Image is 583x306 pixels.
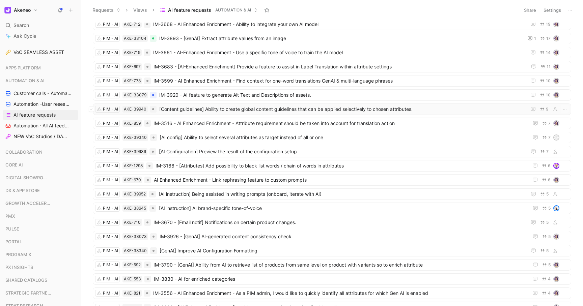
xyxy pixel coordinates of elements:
span: IM-3516 - AI Enhanced Enrichment - Attribute requirement should be taken into account for transla... [154,119,526,127]
div: PIM - AI [103,191,118,197]
div: PROGRAM X [3,249,78,259]
span: [AI instruction] Being assisted in writing prompts (onboard, iterate with AI) [159,190,527,198]
button: 7 [541,120,552,127]
div: AKE-719 [124,49,140,56]
div: PIM - AI [103,290,118,297]
div: SHARED CATALOGS [3,275,78,287]
div: AKE-821 [124,290,140,297]
span: [AI Configuration] Preview the result of the configuration setup [159,148,524,156]
span: IM-3661 - AI-Enhanced Enrichment - Use a specific tone of voice to train the AI model [153,49,524,57]
span: [AI instruction] AI brand-specific tone-of-voice [159,204,526,212]
button: 1 [526,34,537,42]
span: AI Enhanced Enrichment - Link rephrasing feature to custom prompts [154,176,526,184]
div: AKE-712 [124,21,140,28]
span: APPS PLATFORM [5,64,41,71]
span: 5 [548,206,551,210]
button: 14 [538,49,552,56]
span: IM-3166 - [Attributes] Add possibility to black list words / chain of words in attributes [156,162,526,170]
div: PIM - AI [103,78,118,84]
span: 5 [548,235,551,239]
div: SHARED CATALOGS [3,275,78,285]
div: AKE-778 [124,78,141,84]
a: PIM - AIAKE-719IM-3661 - AI-Enhanced Enrichment - Use a specific tone of voice to train the AI mo... [93,47,571,58]
img: avatar [554,22,559,27]
span: IM-3790 - [GenAI] Ability from AI to retrieve list of products from same level on product with va... [154,261,526,269]
span: Ask Cycle [13,32,36,40]
button: 6 [540,162,552,170]
div: COLLABORATION [3,147,78,159]
span: IM-3670 - [Email notif] Notifications on certain product changes. [154,218,524,226]
span: 7 [546,150,549,154]
div: STRATEGIC PARTNERSHIP [3,288,78,298]
span: SHARED CATALOGS [5,277,47,283]
div: Search [3,20,78,30]
div: COLLABORATION [3,147,78,157]
button: 11 [539,63,552,70]
span: 4 [548,291,551,295]
div: PIM - AI [103,276,118,282]
a: PIM - AIAKE-39340[AI config] Ability to select several attributes as target instead of all or one7M [93,132,571,143]
div: DIGITAL SHOWROOM [3,173,78,183]
div: PIM - AI [103,92,118,98]
a: PIM - AIAKE-1298IM-3166 - [Attributes] Add possibility to black list words / chain of words in at... [93,160,571,172]
img: avatar [554,178,559,182]
span: VoC SEAMLESS ASSET [13,49,64,56]
button: AkeneoAkeneo [3,5,39,15]
div: PORTAL [3,237,78,247]
span: Automation -User research per project [13,101,71,108]
div: PROGRAM X [3,249,78,262]
span: [Content guidelines] Ability to create global content guidelines that can be applied selectively ... [159,105,524,113]
span: 10 [546,93,551,97]
button: Share [521,5,539,15]
button: 4 [540,289,552,297]
a: PIM - AIAKE-821IM-3556 - AI Enhanced Enrichment - As a PIM admin, I would like to quickly identif... [93,287,571,299]
span: AI feature requests [168,7,211,13]
div: AKE-33104 [124,35,146,42]
h1: Akeneo [14,7,31,13]
span: DIGITAL SHOWROOM [5,174,50,181]
a: PIM - AIAKE-39952[AI instruction] Being assisted in writing prompts (onboard, iterate with AI)5 [93,188,571,200]
span: 14 [546,51,551,55]
span: [AI config] Ability to select several attributes as target instead of all or one [160,133,526,142]
div: AUTOMATION & AICustomer calls - Automation ([PERSON_NAME])Automation -User research per projectAI... [3,75,78,142]
div: APPS PLATFORM [3,63,78,75]
span: 9 [546,107,549,111]
a: PIM - AIAKE-38340[GenAI] Improve AI Configuration Formatting5 [93,245,571,256]
span: 5 [546,192,549,196]
span: AI feature requests [13,112,56,118]
img: avatar [554,79,559,83]
a: PIM - AIAKE-778IM-3599 - AI Enhanced Enrichment - Find context for one-word translations GenAI & ... [93,75,571,87]
span: 5 [546,220,549,224]
span: Automation · All AI feedbacks [13,122,70,129]
a: PIM - AIAKE-38645[AI instruction] AI brand-specific tone-of-voice5avatar [93,203,571,214]
a: PIM - AIAKE-670AI Enhanced Enrichment - Link rephrasing feature to custom prompts6avatar [93,174,571,186]
div: AUTOMATION & AI [3,75,78,86]
div: AKE-1298 [124,162,143,169]
span: PROGRAM X [5,251,31,258]
span: 5 [546,249,549,253]
span: IM-3926 - [GenAI] AI-generated content consistency check [160,233,526,241]
a: Automation · All AI feedbacks [3,121,78,131]
span: 19 [546,22,551,26]
img: avatar [554,263,559,267]
div: AKE-33073 [124,233,147,240]
div: M [554,135,559,140]
span: PORTAL [5,238,22,245]
a: PIM - AIAKE-39939[AI Configuration] Preview the result of the configuration setup7 [93,146,571,157]
a: PIM - AIAKE-592IM-3790 - [GenAI] Ability from AI to retrieve list of products from same level on ... [93,259,571,271]
div: AKE-39340 [124,134,147,141]
img: avatar [554,93,559,97]
button: 19 [538,21,552,28]
div: PORTAL [3,237,78,249]
img: avatar [554,291,559,296]
img: avatar [554,64,559,69]
a: Customer calls - Automation ([PERSON_NAME]) [3,88,78,98]
span: IM-3920 - AI feature to generate Alt Text and Descriptions of assets. [159,91,524,99]
button: 5 [541,261,552,269]
button: Settings [540,5,564,15]
div: PIM - AI [103,162,118,169]
div: PIM - AI [103,219,118,226]
span: IM-3683 - [AI-Enhanced Enrichment] Provide a feature to assist in Label Translation within attrib... [154,63,524,71]
div: PIM - AI [103,177,118,183]
img: Akeneo [4,7,11,13]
